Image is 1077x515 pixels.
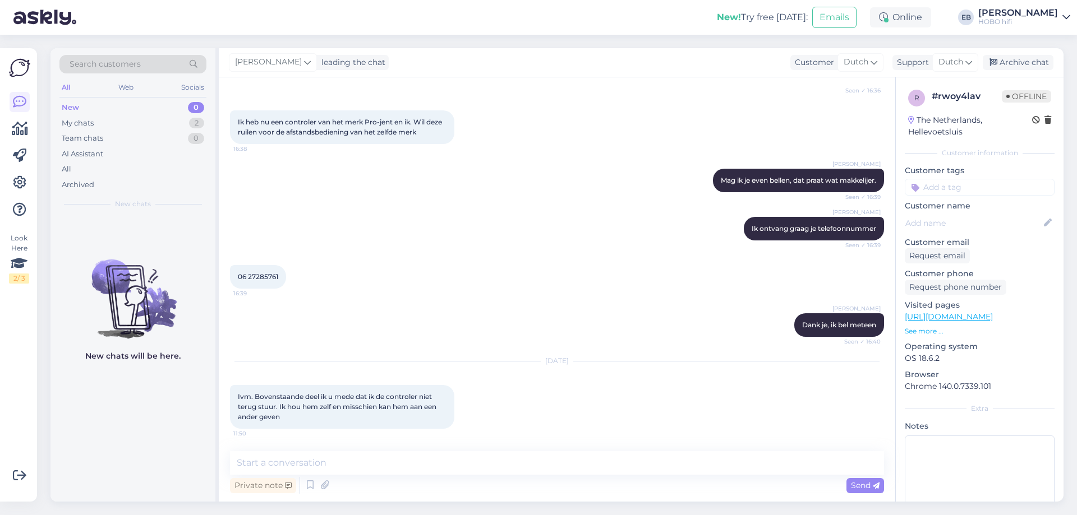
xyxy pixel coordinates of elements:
a: [PERSON_NAME]HOBO hifi [978,8,1070,26]
div: 0 [188,102,204,113]
span: Mag ik je even bellen, dat praat wat makkelijer. [721,176,876,184]
div: Extra [905,403,1055,414]
div: Private note [230,478,296,493]
span: Seen ✓ 16:39 [839,241,881,249]
span: Search customers [70,58,141,70]
span: Send [851,480,880,490]
div: The Netherlands, Hellevoetsluis [908,114,1032,138]
div: AI Assistant [62,149,103,160]
span: [PERSON_NAME] [832,208,881,216]
span: Seen ✓ 16:40 [839,337,881,346]
div: Request email [905,248,970,263]
div: Web [116,80,136,95]
span: [PERSON_NAME] [832,304,881,313]
p: Customer phone [905,268,1055,280]
span: 11:50 [233,429,275,438]
span: New chats [115,199,151,209]
div: Online [870,7,931,27]
div: Support [892,57,929,68]
p: Customer tags [905,165,1055,177]
div: 2 / 3 [9,273,29,284]
p: Chrome 140.0.7339.101 [905,381,1055,392]
div: Archived [62,179,94,191]
img: No chats [50,239,215,340]
div: Request phone number [905,280,1006,295]
span: Ik heb nu een controler van het merk Pro-jent en ik. Wil deze ruilen voor de afstandsbediening va... [238,118,444,136]
span: Offline [1002,90,1051,103]
a: [URL][DOMAIN_NAME] [905,312,993,322]
div: Try free [DATE]: [717,11,808,24]
span: Ivm. Bovenstaande deel ik u mede dat ik de controler niet terug stuur. Ik hou hem zelf en misschi... [238,392,438,421]
span: 16:39 [233,289,275,298]
span: Dutch [844,56,868,68]
span: Dank je, ik bel meteen [802,321,876,329]
div: Customer information [905,148,1055,158]
p: See more ... [905,326,1055,336]
span: [PERSON_NAME] [235,56,302,68]
span: Dutch [938,56,963,68]
div: # rwoy4lav [932,90,1002,103]
div: Team chats [62,133,103,144]
div: All [62,164,71,175]
div: leading the chat [317,57,385,68]
span: r [914,94,919,102]
p: Customer name [905,200,1055,212]
div: Look Here [9,233,29,284]
div: My chats [62,118,94,129]
p: Visited pages [905,299,1055,311]
button: Emails [812,7,857,28]
span: Seen ✓ 16:39 [839,193,881,201]
p: New chats will be here. [85,350,181,362]
div: All [59,80,72,95]
div: New [62,102,79,113]
div: Customer [790,57,834,68]
div: 2 [189,118,204,129]
b: New! [717,12,741,22]
p: Browser [905,369,1055,381]
span: Seen ✓ 16:36 [839,86,881,95]
div: EB [958,10,974,25]
div: [DATE] [230,356,884,366]
div: HOBO hifi [978,17,1058,26]
input: Add name [905,217,1042,229]
span: [PERSON_NAME] [832,160,881,168]
div: Socials [179,80,206,95]
p: Operating system [905,341,1055,352]
p: Notes [905,420,1055,432]
p: Customer email [905,236,1055,248]
span: Ik ontvang graag je telefoonnummer [752,224,876,233]
span: 16:38 [233,145,275,153]
p: OS 18.6.2 [905,352,1055,364]
div: [PERSON_NAME] [978,8,1058,17]
span: 06 27285761 [238,272,278,281]
div: 0 [188,133,204,144]
img: Askly Logo [9,57,30,78]
input: Add a tag [905,179,1055,196]
div: Archive chat [983,55,1053,70]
